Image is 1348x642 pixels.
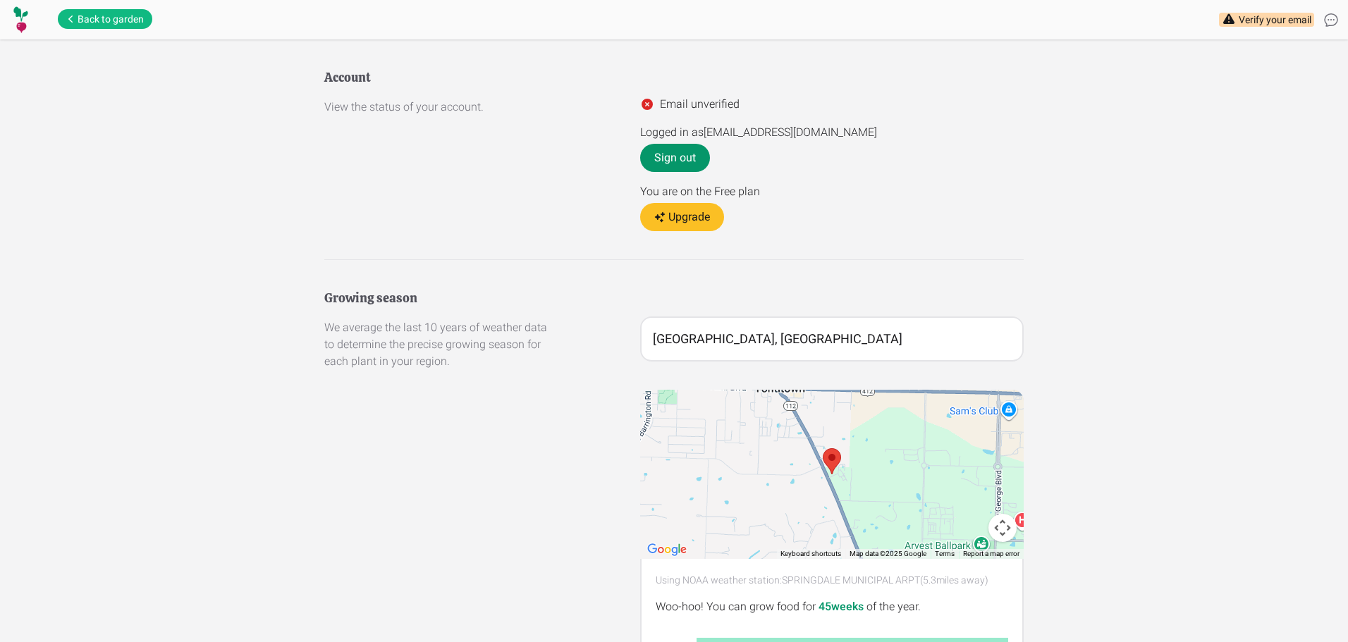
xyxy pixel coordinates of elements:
div: Logged in as [EMAIL_ADDRESS][DOMAIN_NAME] [640,124,1024,141]
div: Using NOAA weather station: SPRINGDALE MUNICIPAL ARPT ( 5.3 miles away) [656,573,1008,587]
span: 45 weeks [819,600,864,613]
div: You are on the Free plan [640,183,1024,200]
img: Raddish icon [11,6,30,34]
img: Google [644,541,690,559]
span: Upgrade [668,209,710,226]
a: Back to garden [58,9,152,29]
span: Back to garden [78,12,144,26]
div: Woo-hoo! You can grow food for of the year. [656,598,1008,615]
h3: Account [324,68,550,87]
button: Keyboard shortcuts [780,549,841,559]
a: Open this area in Google Maps (opens a new window) [644,541,690,559]
div: View the status of your account. [324,99,550,116]
a: Terms (opens in new tab) [935,550,955,557]
span: Email unverified [660,96,740,113]
a: Upgrade [640,203,724,231]
span: Map data ©2025 Google [850,550,926,557]
span: Verify your email [1239,13,1311,27]
a: Report a map error [963,550,1019,557]
div: We average the last 10 years of weather data to determine the precise growing season for each pla... [324,319,550,370]
button: Sign out [640,144,710,172]
input: Enter your location or the nearest town [640,316,1024,362]
h3: Growing season [324,288,550,308]
button: Map camera controls [988,514,1017,542]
